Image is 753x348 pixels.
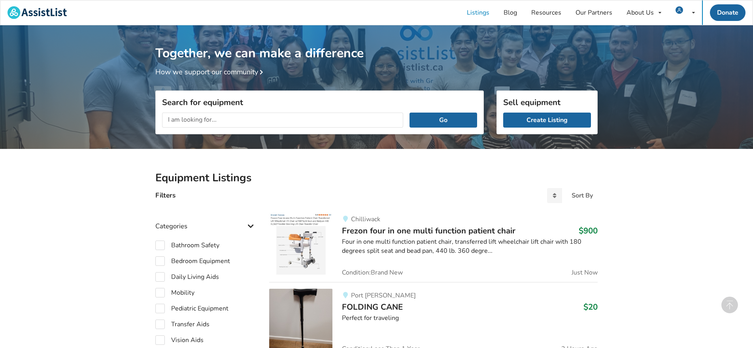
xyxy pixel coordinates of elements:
[155,320,209,329] label: Transfer Aids
[710,4,745,21] a: Donate
[269,213,598,282] a: mobility-frezon four in one multi function patient chairChilliwackFrezon four in one multi functi...
[155,272,219,282] label: Daily Living Aids
[676,6,683,14] img: user icon
[155,256,230,266] label: Bedroom Equipment
[155,191,176,200] h4: Filters
[503,113,591,128] a: Create Listing
[155,335,204,345] label: Vision Aids
[496,0,524,25] a: Blog
[342,237,598,256] div: Four in one multi function patient chair, transferred lift wheelchair lift chair with 180 degrees...
[155,171,598,185] h2: Equipment Listings
[410,113,477,128] button: Go
[579,226,598,236] h3: $900
[155,206,257,234] div: Categories
[8,6,67,19] img: assistlist-logo
[155,304,228,313] label: Pediatric Equipment
[572,192,593,199] div: Sort By
[351,215,380,224] span: Chilliwack
[162,113,403,128] input: I am looking for...
[155,241,219,250] label: Bathroom Safety
[342,225,515,236] span: Frezon four in one multi function patient chair
[342,314,598,323] div: Perfect for traveling
[155,288,194,297] label: Mobility
[568,0,619,25] a: Our Partners
[269,213,332,276] img: mobility-frezon four in one multi function patient chair
[342,269,403,276] span: Condition: Brand New
[524,0,568,25] a: Resources
[503,97,591,107] h3: Sell equipment
[342,301,403,312] span: FOLDING CANE
[351,291,416,300] span: Port [PERSON_NAME]
[583,302,598,312] h3: $20
[627,9,654,16] div: About Us
[572,269,598,276] span: Just Now
[155,25,598,61] h1: Together, we can make a difference
[162,97,477,107] h3: Search for equipment
[460,0,496,25] a: Listings
[155,67,266,77] a: How we support our community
